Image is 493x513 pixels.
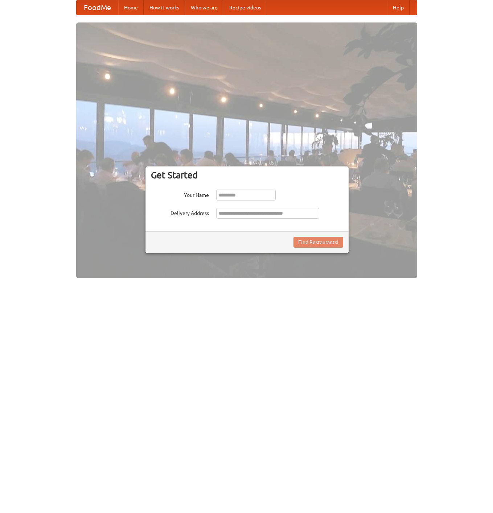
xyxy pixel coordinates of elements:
[185,0,223,15] a: Who we are
[151,208,209,217] label: Delivery Address
[293,237,343,248] button: Find Restaurants!
[118,0,144,15] a: Home
[223,0,267,15] a: Recipe videos
[151,170,343,181] h3: Get Started
[151,190,209,199] label: Your Name
[144,0,185,15] a: How it works
[387,0,410,15] a: Help
[77,0,118,15] a: FoodMe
